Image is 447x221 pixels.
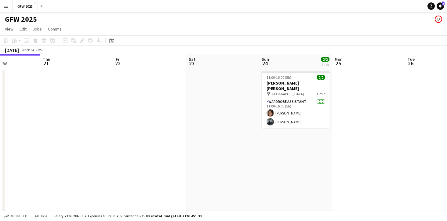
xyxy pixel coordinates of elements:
[13,0,38,12] button: GFW 2025
[153,214,202,218] span: Total Budgeted £136 451.33
[408,56,415,62] span: Tue
[317,75,325,80] span: 2/2
[116,56,121,62] span: Fri
[10,214,27,218] span: Budgeted
[48,26,62,32] span: Comms
[262,56,269,62] span: Sun
[5,47,19,53] div: [DATE]
[188,60,195,67] span: 23
[262,80,330,91] h3: [PERSON_NAME] [PERSON_NAME]
[42,60,50,67] span: 21
[17,25,29,33] a: Edit
[261,60,269,67] span: 24
[20,48,35,52] span: Week 34
[262,71,330,128] app-job-card: 11:00-16:00 (5h)2/2[PERSON_NAME] [PERSON_NAME] [GEOGRAPHIC_DATA]1 RoleWardrobe Assistant2/211:00-...
[334,60,343,67] span: 25
[442,2,445,5] span: 5
[262,98,330,128] app-card-role: Wardrobe Assistant2/211:00-16:00 (5h)[PERSON_NAME][PERSON_NAME]
[43,56,50,62] span: Thu
[30,25,44,33] a: Jobs
[20,26,27,32] span: Edit
[437,2,444,10] a: 5
[115,60,121,67] span: 22
[271,92,304,96] span: [GEOGRAPHIC_DATA]
[189,56,195,62] span: Sat
[2,25,16,33] a: View
[5,15,37,24] h1: GFW 2025
[38,48,44,52] div: BST
[321,62,329,67] div: 1 Job
[407,60,415,67] span: 26
[45,25,64,33] a: Comms
[33,26,42,32] span: Jobs
[316,92,325,96] span: 1 Role
[5,26,13,32] span: View
[321,57,329,62] span: 2/2
[34,214,48,218] span: All jobs
[267,75,291,80] span: 11:00-16:00 (5h)
[435,16,442,23] app-user-avatar: Mike Bolton
[53,214,202,218] div: Salary £136 286.33 + Expenses £130.00 + Subsistence £35.00 =
[3,213,28,219] button: Budgeted
[335,56,343,62] span: Mon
